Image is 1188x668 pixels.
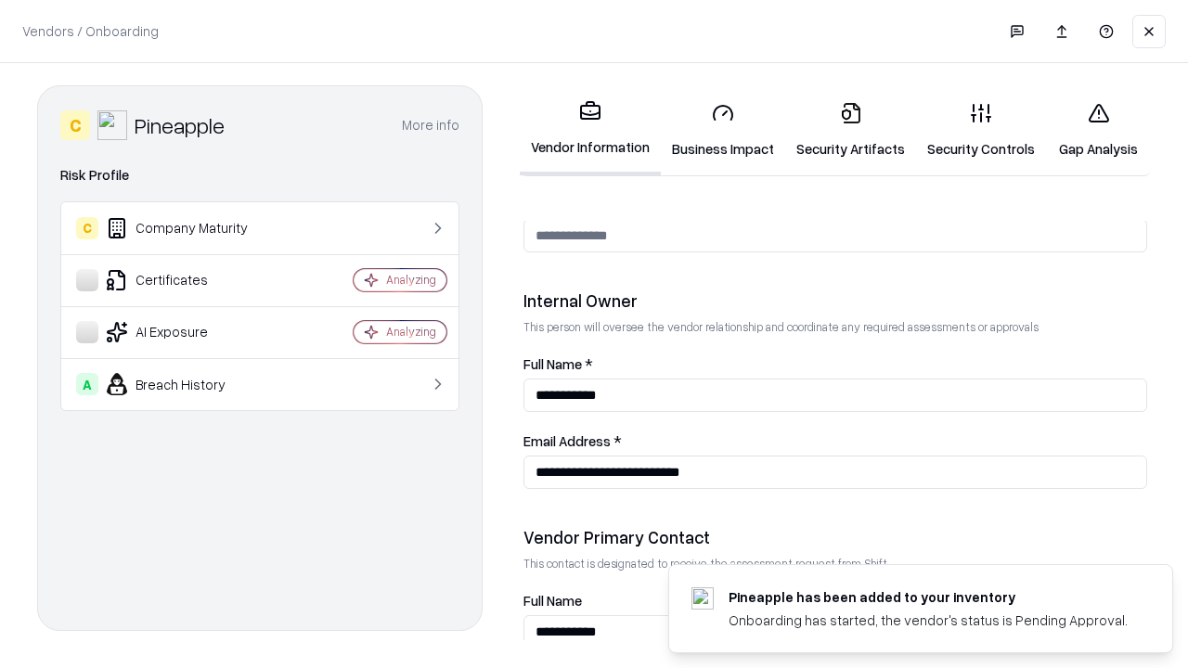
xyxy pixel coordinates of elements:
div: Pineapple has been added to your inventory [729,587,1128,607]
a: Gap Analysis [1046,87,1151,173]
p: This contact is designated to receive the assessment request from Shift [523,556,1147,572]
div: Analyzing [386,272,436,288]
div: C [76,217,98,239]
div: A [76,373,98,395]
label: Email Address * [523,434,1147,448]
div: Internal Owner [523,289,1147,312]
p: This person will oversee the vendor relationship and coordinate any required assessments or appro... [523,319,1147,335]
div: Onboarding has started, the vendor's status is Pending Approval. [729,610,1128,630]
div: Company Maturity [76,217,298,239]
a: Vendor Information [520,85,661,175]
img: Pineapple [97,110,127,140]
div: Pineapple [135,110,225,140]
div: Certificates [76,269,298,291]
div: AI Exposure [76,321,298,343]
img: pineappleenergy.com [691,587,714,610]
div: Breach History [76,373,298,395]
label: Full Name * [523,357,1147,371]
p: Vendors / Onboarding [22,21,159,41]
div: C [60,110,90,140]
a: Security Artifacts [785,87,916,173]
a: Business Impact [661,87,785,173]
div: Vendor Primary Contact [523,526,1147,548]
div: Risk Profile [60,164,459,186]
div: Analyzing [386,324,436,340]
button: More info [402,109,459,142]
a: Security Controls [916,87,1046,173]
label: Full Name [523,594,1147,608]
